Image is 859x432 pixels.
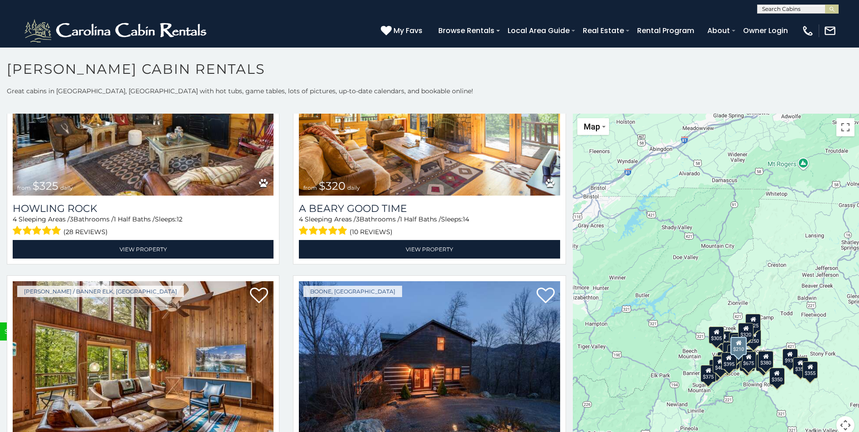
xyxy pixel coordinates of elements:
div: $400 [713,356,728,373]
div: Sleeping Areas / Bathrooms / Sleeps: [13,215,274,238]
button: Change map style [577,118,609,135]
div: $210 [730,337,747,355]
div: $350 [769,368,785,385]
span: 1 Half Baths / [114,215,155,223]
span: My Favs [394,25,422,36]
span: 1 Half Baths / [400,215,441,223]
span: 4 [299,215,303,223]
span: 3 [356,215,360,223]
a: Real Estate [578,23,629,38]
div: $930 [782,349,798,366]
div: $395 [721,352,737,370]
a: Owner Login [739,23,792,38]
a: View Property [13,240,274,259]
a: [PERSON_NAME] / Banner Elk, [GEOGRAPHIC_DATA] [17,286,184,297]
span: 14 [463,215,469,223]
div: $525 [745,314,761,331]
a: A Beary Good Time [299,202,560,215]
img: mail-regular-white.png [824,24,836,37]
img: White-1-2.png [23,17,211,44]
div: Sleeping Areas / Bathrooms / Sleeps: [299,215,560,238]
div: $315 [739,354,754,371]
span: 3 [70,215,73,223]
div: $675 [741,351,756,369]
a: My Favs [381,25,425,37]
a: Howling Rock [13,202,274,215]
span: daily [60,184,73,191]
span: Map [584,122,600,131]
span: (28 reviews) [63,226,108,238]
a: Rental Program [633,23,699,38]
a: Browse Rentals [434,23,499,38]
img: phone-regular-white.png [801,24,814,37]
a: View Property [299,240,560,259]
button: Toggle fullscreen view [836,118,854,136]
span: $320 [319,179,346,192]
div: $380 [758,351,773,368]
div: $565 [729,332,744,350]
span: daily [347,184,360,191]
a: Add to favorites [250,287,268,306]
div: $305 [709,326,724,344]
span: from [303,184,317,191]
span: $325 [33,179,58,192]
div: $250 [746,329,761,346]
div: $410 [723,342,738,359]
a: About [703,23,734,38]
span: 4 [13,215,17,223]
span: from [17,184,31,191]
div: $355 [793,357,808,374]
div: $395 [740,349,755,366]
span: 12 [177,215,182,223]
div: $375 [701,365,716,382]
div: $355 [802,361,818,379]
a: Boone, [GEOGRAPHIC_DATA] [303,286,402,297]
div: $320 [738,323,753,340]
span: (10 reviews) [350,226,393,238]
div: $451 [727,345,743,362]
a: Local Area Guide [503,23,574,38]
